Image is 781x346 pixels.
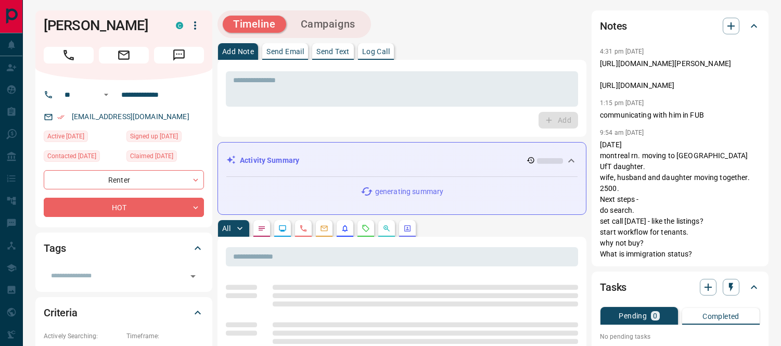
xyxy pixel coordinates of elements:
button: Open [186,269,200,284]
span: Call [44,47,94,63]
div: Thu Jun 26 2025 [126,131,204,145]
div: Criteria [44,300,204,325]
svg: Opportunities [382,224,391,233]
h2: Tasks [600,279,626,296]
p: Pending [619,312,647,319]
p: 0 [653,312,657,319]
svg: Email Verified [57,113,65,121]
svg: Notes [258,224,266,233]
p: [URL][DOMAIN_NAME][PERSON_NAME] [URL][DOMAIN_NAME] [600,58,760,91]
p: All [222,225,231,232]
p: Activity Summary [240,155,299,166]
div: Fri Jun 27 2025 [126,150,204,165]
p: Log Call [362,48,390,55]
button: Campaigns [290,16,366,33]
div: HOT [44,198,204,217]
svg: Calls [299,224,308,233]
svg: Agent Actions [403,224,412,233]
div: Renter [44,170,204,189]
div: Mon Jun 30 2025 [44,150,121,165]
svg: Listing Alerts [341,224,349,233]
p: 1:15 pm [DATE] [600,99,644,107]
p: Add Note [222,48,254,55]
p: [DATE] montreal rn. moving to [GEOGRAPHIC_DATA] UfT daughter. wife, husband and daughter moving t... [600,139,760,260]
svg: Lead Browsing Activity [278,224,287,233]
p: Send Email [266,48,304,55]
p: generating summary [375,186,443,197]
div: Tags [44,236,204,261]
p: Actively Searching: [44,331,121,341]
svg: Emails [320,224,328,233]
h2: Notes [600,18,627,34]
div: Activity Summary [226,151,578,170]
span: Signed up [DATE] [130,131,178,142]
span: Email [99,47,149,63]
p: Timeframe: [126,331,204,341]
div: Tasks [600,275,760,300]
h1: [PERSON_NAME] [44,17,160,34]
button: Timeline [223,16,286,33]
p: Completed [702,313,739,320]
span: Active [DATE] [47,131,84,142]
span: Claimed [DATE] [130,151,173,161]
p: communicating with him in FUB [600,110,760,121]
svg: Requests [362,224,370,233]
p: No pending tasks [600,329,760,344]
a: [EMAIL_ADDRESS][DOMAIN_NAME] [72,112,189,121]
button: Open [100,88,112,101]
h2: Criteria [44,304,78,321]
span: Message [154,47,204,63]
span: Contacted [DATE] [47,151,96,161]
h2: Tags [44,240,66,257]
p: 9:54 am [DATE] [600,129,644,136]
div: Thu Aug 14 2025 [44,131,121,145]
p: 4:31 pm [DATE] [600,48,644,55]
div: Notes [600,14,760,39]
div: condos.ca [176,22,183,29]
p: Send Text [316,48,350,55]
